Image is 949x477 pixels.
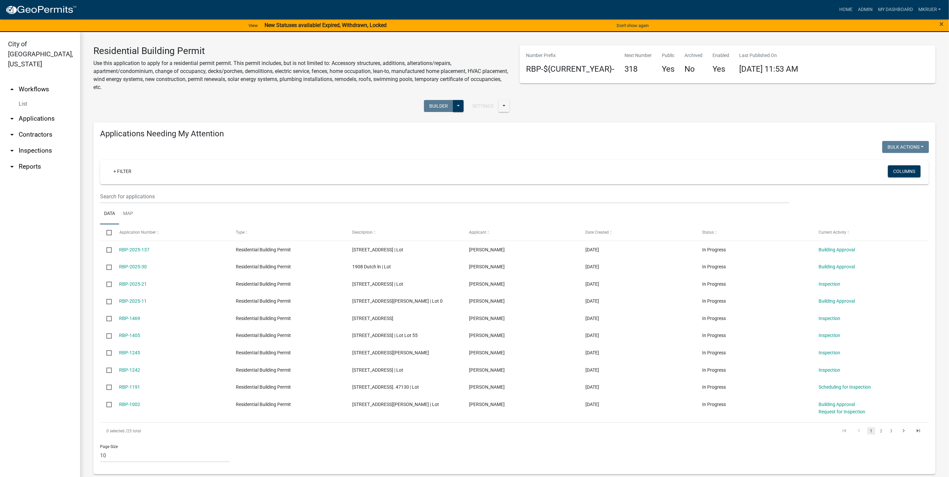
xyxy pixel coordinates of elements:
[586,264,599,269] span: 02/06/2025
[662,52,675,59] p: Public
[819,230,847,235] span: Current Activity
[855,3,875,16] a: Admin
[8,115,16,123] i: arrow_drop_down
[876,425,886,437] li: page 2
[469,281,505,287] span: Luke Etheridge
[586,247,599,252] span: 04/23/2025
[819,333,841,338] a: Inspection
[469,316,505,321] span: Megan Quigley
[702,402,726,407] span: In Progress
[119,281,147,287] a: RBP-2025-21
[819,367,841,373] a: Inspection
[886,425,896,437] li: page 3
[424,100,453,112] button: Builder
[469,402,505,407] span: Theodore J. Cory
[119,402,140,407] a: RBP-1002
[93,59,510,91] p: Use this application to apply for a residential permit permit. This permit includes, but is not l...
[353,350,429,355] span: 3216 Asher Way | Lot Lot 122
[526,52,615,59] p: Number Prefix
[586,350,599,355] span: 07/09/2024
[100,423,429,439] div: 25 total
[119,384,140,390] a: RBP-1191
[236,384,291,390] span: Residential Building Permit
[100,190,789,203] input: Search for applications
[702,264,726,269] span: In Progress
[713,52,730,59] p: Enabled
[353,264,391,269] span: 1908 Dutch ln | Lot
[579,224,696,240] datatable-header-cell: Date Created
[236,264,291,269] span: Residential Building Permit
[740,64,799,74] span: [DATE] 11:53 AM
[887,427,895,435] a: 3
[819,247,855,252] a: Building Approval
[819,298,855,304] a: Building Approval
[236,350,291,355] span: Residential Building Permit
[819,281,841,287] a: Inspection
[353,402,439,407] span: 1309 Dove dr Jeffersonville IN | Lot
[346,224,463,240] datatable-header-cell: Description
[229,224,346,240] datatable-header-cell: Type
[8,85,16,93] i: arrow_drop_up
[119,203,137,225] a: Map
[469,350,505,355] span: William L. Burns, Jr.
[740,52,799,59] p: Last Published On
[353,333,418,338] span: 6319 HORIZON WAY CHARLESTOWN, IN 47111 | Lot Lot 55
[912,427,925,435] a: go to last page
[625,52,652,59] p: Next Number
[469,333,505,338] span: Chris Robertson
[702,247,726,252] span: In Progress
[236,281,291,287] span: Residential Building Permit
[353,247,404,252] span: 5101Shungate Road | Lot
[119,333,140,338] a: RBP-1405
[897,427,910,435] a: go to next page
[586,230,609,235] span: Date Created
[467,100,499,112] button: Settings
[838,427,851,435] a: go to first page
[702,316,726,321] span: In Progress
[702,333,726,338] span: In Progress
[940,19,944,29] span: ×
[702,384,726,390] span: In Progress
[93,45,510,57] h3: Residential Building Permit
[236,402,291,407] span: Residential Building Permit
[236,298,291,304] span: Residential Building Permit
[685,64,703,74] h4: No
[353,281,404,287] span: 2611 Utica Pike | Lot
[819,316,841,321] a: Inspection
[586,367,599,373] span: 07/06/2024
[702,230,714,235] span: Status
[8,163,16,171] i: arrow_drop_down
[353,316,394,321] span: 220 Cherokee Dr | Lot CHEROKEE TERRACE 3RD LOT 67
[702,367,726,373] span: In Progress
[702,298,726,304] span: In Progress
[469,230,486,235] span: Applicant
[236,367,291,373] span: Residential Building Permit
[586,384,599,390] span: 06/05/2024
[819,402,855,407] a: Building Approval
[353,384,419,390] span: 2603 Brookhollow Way Jeffersonville, In. 47130 | Lot
[119,350,140,355] a: RBP-1245
[877,427,885,435] a: 2
[119,298,147,304] a: RBP-2025-11
[586,402,599,407] span: 03/06/2024
[916,3,944,16] a: mkruer
[119,316,140,321] a: RBP-1469
[8,147,16,155] i: arrow_drop_down
[819,409,866,414] a: Request for Inspection
[469,367,505,373] span: Joseph Ramirez
[119,247,150,252] a: RBP-2025-137
[469,247,505,252] span: Nicholas C Jones
[353,230,373,235] span: Description
[100,224,113,240] datatable-header-cell: Select
[662,64,675,74] h4: Yes
[469,264,505,269] span: Brian Scroggins
[100,129,929,139] h4: Applications Needing My Attention
[8,131,16,139] i: arrow_drop_down
[888,165,921,177] button: Columns
[236,333,291,338] span: Residential Building Permit
[685,52,703,59] p: Archived
[940,20,944,28] button: Close
[265,22,387,28] strong: New Statuses available! Expired, Withdrawn, Locked
[586,281,599,287] span: 01/23/2025
[236,230,245,235] span: Type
